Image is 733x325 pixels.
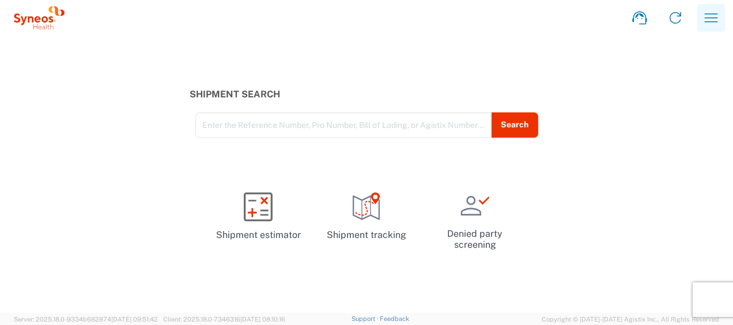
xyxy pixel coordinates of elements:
[380,315,409,322] a: Feedback
[425,182,524,260] a: Denied party screening
[352,315,380,322] a: Support
[190,89,544,100] h3: Shipment Search
[111,316,158,323] span: [DATE] 09:51:42
[209,182,308,251] a: Shipment estimator
[240,316,285,323] span: [DATE] 08:10:16
[492,112,538,138] button: Search
[163,316,285,323] span: Client: 2025.18.0-7346316
[542,314,719,324] span: Copyright © [DATE]-[DATE] Agistix Inc., All Rights Reserved
[317,182,416,251] a: Shipment tracking
[14,316,158,323] span: Server: 2025.18.0-9334b682874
